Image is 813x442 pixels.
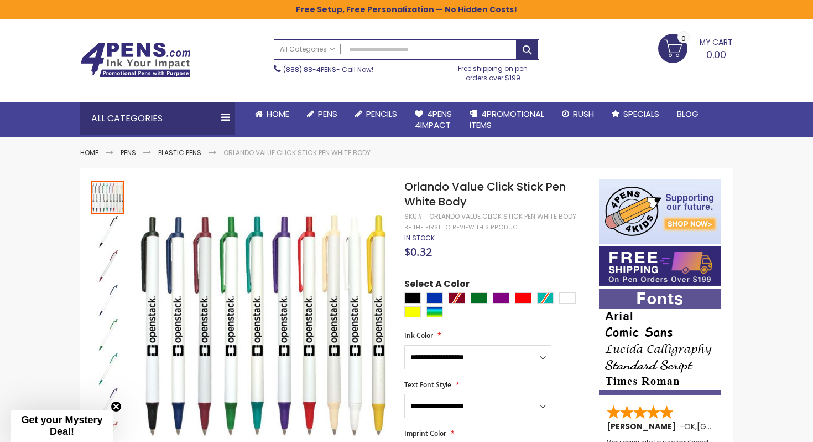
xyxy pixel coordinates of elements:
[447,60,540,82] div: Free shipping on pen orders over $199
[461,102,553,138] a: 4PROMOTIONALITEMS
[404,429,446,438] span: Imprint Color
[91,179,126,214] div: Orlando Value Click Stick Pen White Body
[404,292,421,304] div: Black
[91,248,126,282] div: Orlando Value Click Stick Pen White Body
[429,212,576,221] div: Orlando Value Click Stick Pen White Body
[111,401,122,412] button: Close teaser
[318,108,337,120] span: Pens
[623,108,659,120] span: Specials
[404,244,432,259] span: $0.32
[404,306,421,317] div: Yellow
[280,45,335,54] span: All Categories
[404,380,451,389] span: Text Font Style
[404,223,520,232] a: Be the first to review this product
[607,421,680,432] span: [PERSON_NAME]
[121,148,136,157] a: Pens
[426,292,443,304] div: Blue
[91,387,124,420] img: Orlando Value Click Stick Pen White Body
[599,289,721,395] img: font-personalization-examples
[80,148,98,157] a: Home
[603,102,668,126] a: Specials
[91,215,124,248] img: Orlando Value Click Stick Pen White Body
[681,33,686,44] span: 0
[366,108,397,120] span: Pencils
[91,352,124,386] img: Orlando Value Click Stick Pen White Body
[91,282,126,317] div: Orlando Value Click Stick Pen White Body
[91,317,126,351] div: Orlando Value Click Stick Pen White Body
[346,102,406,126] a: Pencils
[80,102,235,135] div: All Categories
[80,42,191,78] img: 4Pens Custom Pens and Promotional Products
[223,148,371,157] li: Orlando Value Click Stick Pen White Body
[404,212,425,221] strong: SKU
[91,351,126,386] div: Orlando Value Click Stick Pen White Body
[404,331,433,340] span: Ink Color
[599,246,721,286] img: Free shipping on orders over $199
[91,214,126,248] div: Orlando Value Click Stick Pen White Body
[91,318,124,351] img: Orlando Value Click Stick Pen White Body
[283,65,373,74] span: - Call Now!
[706,48,726,61] span: 0.00
[668,102,707,126] a: Blog
[559,292,576,304] div: White
[274,40,341,58] a: All Categories
[471,292,487,304] div: Green
[415,108,452,131] span: 4Pens 4impact
[573,108,594,120] span: Rush
[267,108,289,120] span: Home
[404,233,435,243] span: In stock
[91,284,124,317] img: Orlando Value Click Stick Pen White Body
[553,102,603,126] a: Rush
[470,108,544,131] span: 4PROMOTIONAL ITEMS
[21,414,102,437] span: Get your Mystery Deal!
[298,102,346,126] a: Pens
[493,292,509,304] div: Purple
[91,386,126,420] div: Orlando Value Click Stick Pen White Body
[658,34,733,61] a: 0.00 0
[697,421,778,432] span: [GEOGRAPHIC_DATA]
[404,179,566,209] span: Orlando Value Click Stick Pen White Body
[406,102,461,138] a: 4Pens4impact
[404,234,435,243] div: Availability
[684,421,695,432] span: OK
[246,102,298,126] a: Home
[599,179,721,244] img: 4pens 4 kids
[404,278,470,293] span: Select A Color
[283,65,336,74] a: (888) 88-4PENS
[680,421,778,432] span: - ,
[11,410,113,442] div: Get your Mystery Deal!Close teaser
[515,292,531,304] div: Red
[91,249,124,282] img: Orlando Value Click Stick Pen White Body
[426,306,443,317] div: Assorted
[158,148,201,157] a: Plastic Pens
[677,108,699,120] span: Blog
